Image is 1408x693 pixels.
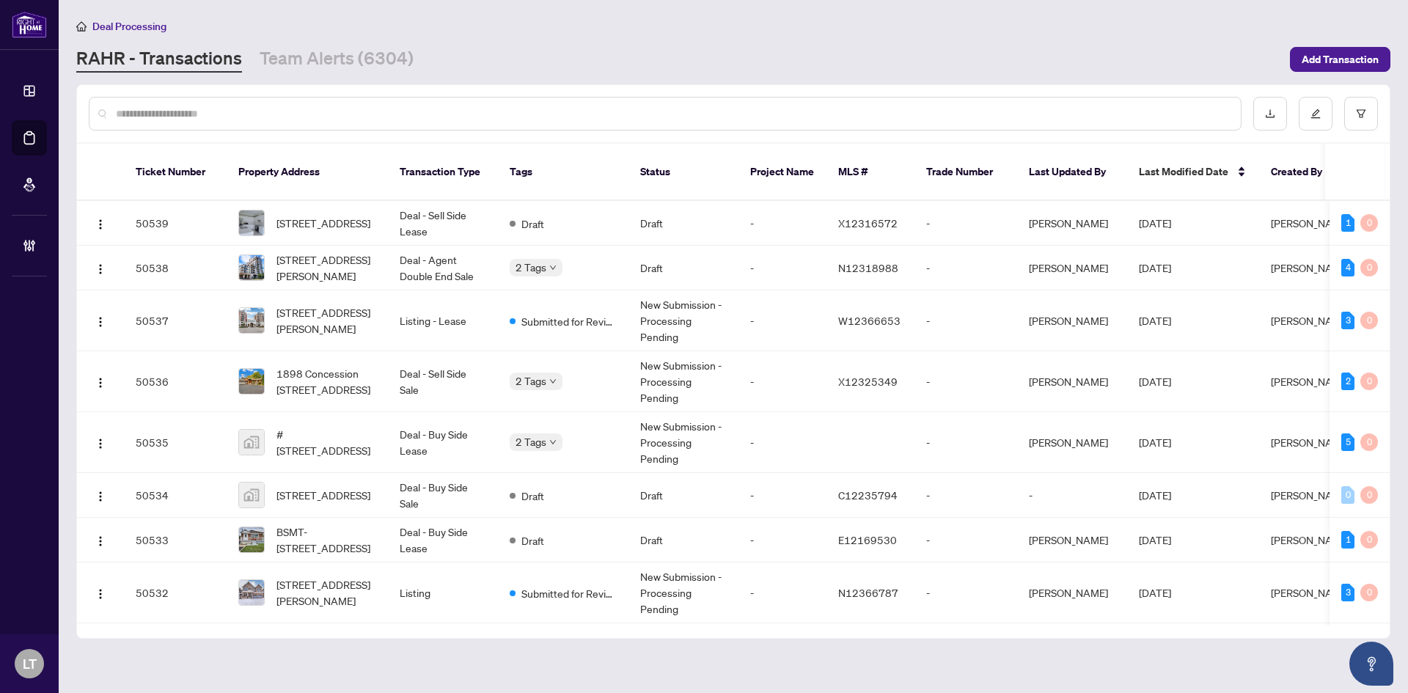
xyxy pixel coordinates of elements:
span: [PERSON_NAME] [1271,533,1350,546]
td: - [914,562,1017,623]
span: Draft [521,216,544,232]
button: Open asap [1349,642,1393,686]
span: [STREET_ADDRESS][PERSON_NAME] [276,576,376,609]
span: 2 Tags [516,259,546,276]
div: 1 [1341,214,1354,232]
th: Last Updated By [1017,144,1127,201]
span: W12366653 [838,314,901,327]
td: - [914,412,1017,473]
span: BSMT-[STREET_ADDRESS] [276,524,376,556]
span: [PERSON_NAME] [1271,261,1350,274]
span: [PERSON_NAME] [1271,216,1350,230]
td: - [738,518,826,562]
span: [DATE] [1139,533,1171,546]
td: Listing - Lease [388,290,498,351]
div: 3 [1341,312,1354,329]
span: Draft [521,488,544,504]
img: thumbnail-img [239,580,264,605]
img: Logo [95,491,106,502]
td: [PERSON_NAME] [1017,518,1127,562]
span: [PERSON_NAME] [1271,488,1350,502]
img: thumbnail-img [239,255,264,280]
th: Last Modified Date [1127,144,1259,201]
td: 50536 [124,351,227,412]
img: thumbnail-img [239,210,264,235]
td: Deal - Buy Side Lease [388,412,498,473]
span: edit [1310,109,1321,119]
div: 0 [1360,259,1378,276]
span: Deal Processing [92,20,166,33]
button: Logo [89,211,112,235]
span: [PERSON_NAME] [1271,436,1350,449]
td: Draft [628,518,738,562]
td: New Submission - Processing Pending [628,290,738,351]
td: Draft [628,201,738,246]
span: [PERSON_NAME] [1271,375,1350,388]
img: thumbnail-img [239,369,264,394]
th: Project Name [738,144,826,201]
img: Logo [95,377,106,389]
span: [STREET_ADDRESS][PERSON_NAME] [276,252,376,284]
th: Property Address [227,144,388,201]
td: - [914,201,1017,246]
img: logo [12,11,47,38]
img: Logo [95,263,106,275]
td: - [914,351,1017,412]
button: Logo [89,430,112,454]
img: Logo [95,316,106,328]
span: [STREET_ADDRESS] [276,215,370,231]
td: New Submission - Processing Pending [628,562,738,623]
div: 3 [1341,584,1354,601]
span: Submitted for Review [521,313,617,329]
td: - [914,518,1017,562]
img: thumbnail-img [239,308,264,333]
button: Logo [89,528,112,551]
div: 0 [1360,584,1378,601]
div: 0 [1360,486,1378,504]
div: 0 [1360,373,1378,390]
span: 1898 Concession [STREET_ADDRESS] [276,365,376,397]
td: - [1017,473,1127,518]
td: 50535 [124,412,227,473]
button: Add Transaction [1290,47,1390,72]
img: thumbnail-img [239,527,264,552]
td: - [738,290,826,351]
td: [PERSON_NAME] [1017,246,1127,290]
span: down [549,264,557,271]
span: [PERSON_NAME] [1271,586,1350,599]
th: Transaction Type [388,144,498,201]
td: - [914,246,1017,290]
span: LT [23,653,37,674]
span: [DATE] [1139,261,1171,274]
span: N12318988 [838,261,898,274]
img: Logo [95,535,106,547]
span: [DATE] [1139,488,1171,502]
td: Draft [628,246,738,290]
div: 0 [1360,312,1378,329]
div: 0 [1360,433,1378,451]
button: Logo [89,581,112,604]
td: - [738,246,826,290]
span: Add Transaction [1302,48,1379,71]
td: [PERSON_NAME] [1017,562,1127,623]
th: Created By [1259,144,1347,201]
th: Tags [498,144,628,201]
span: [PERSON_NAME] [1271,314,1350,327]
span: filter [1356,109,1366,119]
td: 50538 [124,246,227,290]
td: 50534 [124,473,227,518]
span: #[STREET_ADDRESS] [276,426,376,458]
img: thumbnail-img [239,483,264,507]
td: - [738,562,826,623]
img: Logo [95,219,106,230]
td: Deal - Sell Side Lease [388,201,498,246]
div: 0 [1341,486,1354,504]
span: Submitted for Review [521,585,617,601]
span: [DATE] [1139,375,1171,388]
span: download [1265,109,1275,119]
th: Status [628,144,738,201]
button: Logo [89,256,112,279]
span: Draft [521,532,544,549]
div: 1 [1341,531,1354,549]
button: edit [1299,97,1332,131]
